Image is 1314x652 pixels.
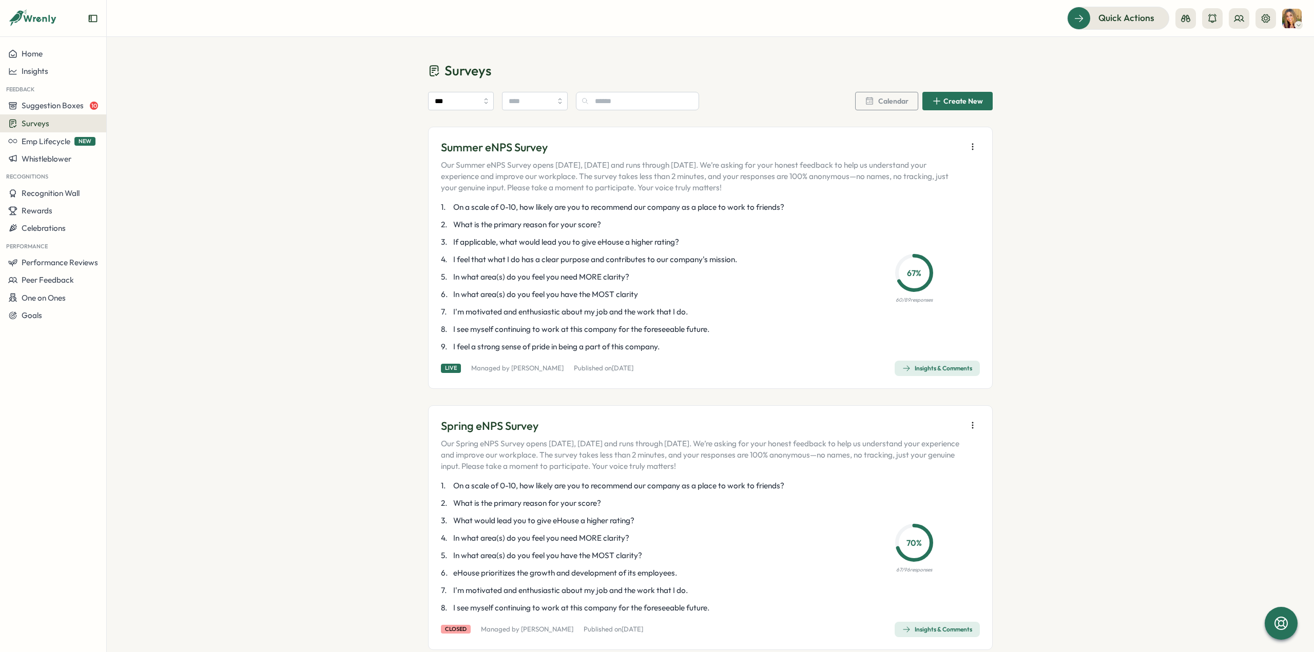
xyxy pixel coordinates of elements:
[445,62,491,80] span: Surveys
[584,625,643,634] p: Published on
[441,219,451,230] span: 2 .
[441,625,471,634] div: closed
[612,364,633,372] span: [DATE]
[441,271,451,283] span: 5 .
[902,625,972,634] div: Insights & Comments
[74,137,95,146] span: NEW
[896,566,932,574] p: 67 / 96 responses
[22,206,52,215] span: Rewards
[453,498,601,509] span: What is the primary reason for your score?
[898,267,930,280] p: 67 %
[471,364,564,373] p: Managed by
[441,498,451,509] span: 2 .
[902,364,972,372] div: Insights & Comments
[22,223,66,233] span: Celebrations
[622,625,643,633] span: [DATE]
[453,324,709,335] span: I see myself continuing to work at this company for the foreseeable future.
[441,202,451,213] span: 1 .
[896,296,933,304] p: 60 / 89 responses
[453,480,784,491] span: On a scale of 0-10, how likely are you to recommend our company as a place to work to friends?
[441,160,961,193] p: Our Summer eNPS Survey opens [DATE], [DATE] and runs through [DATE]. We’re asking for your honest...
[90,102,98,110] span: 10
[441,418,961,434] p: Spring eNPS Survey
[453,585,688,596] span: I'm motivated and enthusiastic about my job and the work that I do.
[22,293,66,303] span: One on Ones
[22,310,42,320] span: Goals
[441,438,961,472] p: Our Spring eNPS Survey opens [DATE], [DATE] and runs through [DATE]. We’re asking for your honest...
[88,13,98,24] button: Expand sidebar
[895,622,980,637] button: Insights & Comments
[574,364,633,373] p: Published on
[943,97,983,105] span: Create New
[453,567,677,579] span: eHouse prioritizes the growth and development of its employees.
[521,625,573,633] a: [PERSON_NAME]
[441,306,451,318] span: 7 .
[453,289,638,300] span: In what area(s) do you feel you have the MOST clarity
[453,306,688,318] span: I'm motivated and enthusiastic about my job and the work that I do.
[878,97,909,105] span: Calendar
[511,364,564,372] a: [PERSON_NAME]
[1067,7,1169,29] button: Quick Actions
[22,275,74,285] span: Peer Feedback
[22,188,80,198] span: Recognition Wall
[855,92,918,110] button: Calendar
[22,66,48,76] span: Insights
[481,625,573,634] p: Managed by
[441,567,451,579] span: 6 .
[898,537,930,549] p: 70 %
[453,602,709,614] span: I see myself continuing to work at this company for the foreseeable future.
[1282,9,1302,28] img: Tarin O'Neill
[895,361,980,376] button: Insights & Comments
[22,136,70,146] span: Emp Lifecycle
[453,515,634,526] span: What would lead you to give eHouse a higher rating?
[453,271,629,283] span: In what area(s) do you feel you need MORE clarity?
[441,480,451,491] span: 1 .
[922,92,993,110] button: Create New
[441,236,451,248] span: 3 .
[453,341,660,352] span: I feel a strong sense of pride in being a part of this company.
[441,254,451,265] span: 4 .
[453,202,784,213] span: On a scale of 0-10, how likely are you to recommend our company as a place to work to friends?
[441,140,961,155] p: Summer eNPS Survey
[453,254,737,265] span: I feel that what I do has a clear purpose and contributes to our company's mission.
[22,101,84,110] span: Suggestion Boxes
[441,289,451,300] span: 6 .
[441,341,451,352] span: 9 .
[453,219,601,230] span: What is the primary reason for your score?
[453,532,629,544] span: In what area(s) do you feel you need MORE clarity?
[453,236,679,248] span: If applicable, what would lead you to give eHouse a higher rating?
[441,515,451,526] span: 3 .
[441,602,451,614] span: 8 .
[441,324,451,335] span: 8 .
[453,550,642,561] span: In what area(s) do you feel you have the MOST clarity?
[441,585,451,596] span: 7 .
[22,49,43,58] span: Home
[441,550,451,561] span: 5 .
[22,258,98,267] span: Performance Reviews
[441,532,451,544] span: 4 .
[441,364,461,372] div: Live
[22,118,49,128] span: Surveys
[22,154,71,164] span: Whistleblower
[1098,11,1154,25] span: Quick Actions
